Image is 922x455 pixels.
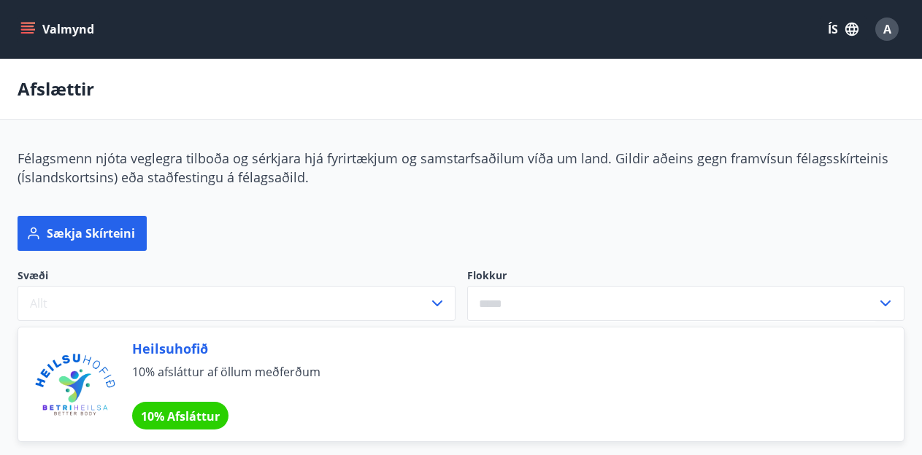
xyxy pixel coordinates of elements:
[820,16,867,42] button: ÍS
[18,149,888,186] span: Félagsmenn njóta veglegra tilboða og sérkjara hjá fyrirtækjum og samstarfsaðilum víða um land. Gi...
[883,21,891,37] span: A
[132,339,869,358] span: Heilsuhofið
[132,364,869,396] span: 10% afsláttur af öllum meðferðum
[141,408,220,424] span: 10% Afsláttur
[869,12,904,47] button: A
[18,268,456,286] span: Svæði
[18,286,456,321] button: Allt
[18,77,94,101] p: Afslættir
[30,295,47,311] span: Allt
[467,268,905,283] label: Flokkur
[18,16,100,42] button: menu
[18,216,147,251] button: Sækja skírteini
